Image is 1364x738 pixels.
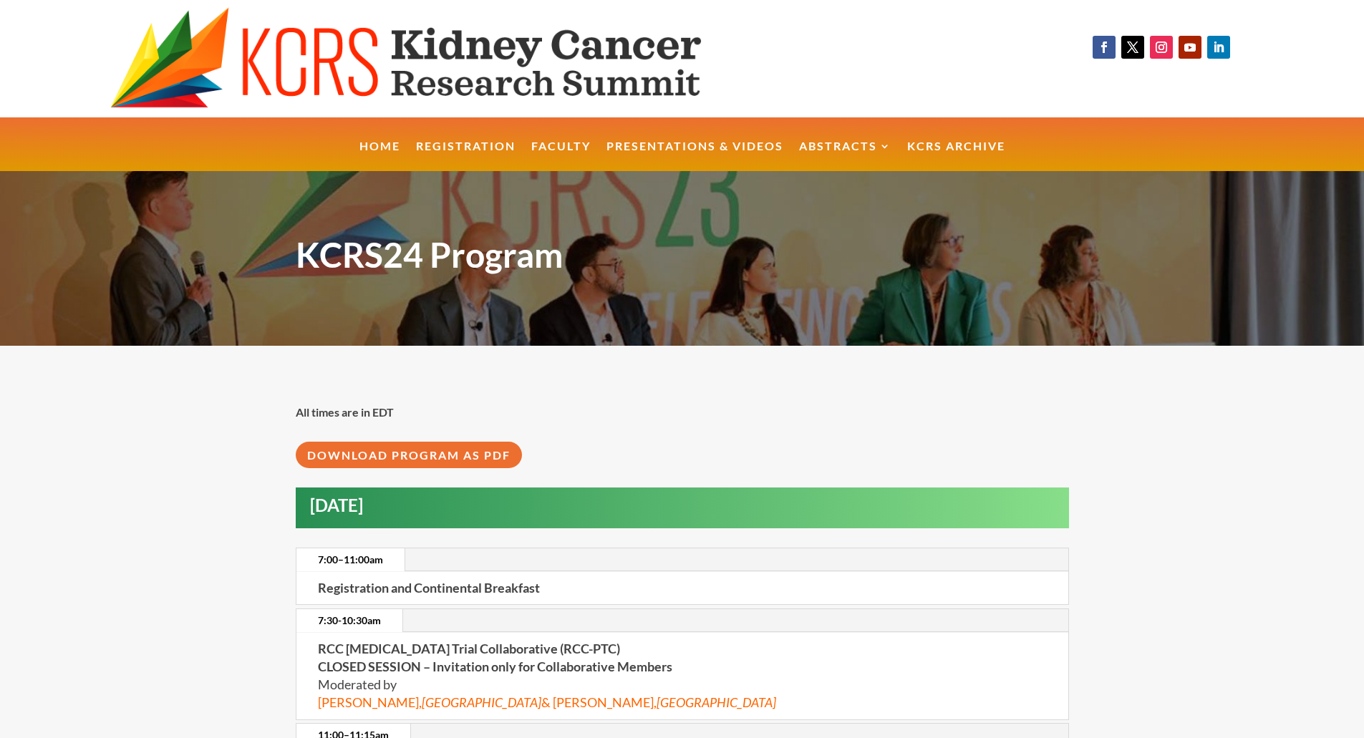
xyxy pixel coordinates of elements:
a: Faculty [531,141,591,172]
a: Registration [416,141,516,172]
strong: Registration and Continental Breakfast [318,580,540,596]
a: Home [359,141,400,172]
a: Follow on X [1121,36,1144,59]
a: Follow on Instagram [1150,36,1173,59]
strong: RCC [MEDICAL_DATA] Trial Collaborative (RCC-PTC) CLOSED SESSION – Invitation only for Collaborati... [318,641,672,674]
a: 7:30-10:30am [296,609,402,632]
p: Moderated by [318,640,1047,712]
h2: [DATE] [310,497,1069,521]
a: DOWNLOAD PROGRAM AS PDF [296,442,522,468]
h1: KCRS24 Program [296,229,1069,288]
a: Abstracts [799,141,891,172]
img: KCRS generic logo wide [110,7,773,110]
a: KCRS Archive [907,141,1005,172]
span: [PERSON_NAME], & [PERSON_NAME], [318,694,776,710]
a: 7:00–11:00am [296,548,405,571]
p: All times are in EDT [296,404,1069,421]
a: Follow on Facebook [1093,36,1116,59]
a: Presentations & Videos [606,141,783,172]
a: Follow on Youtube [1179,36,1201,59]
a: Follow on LinkedIn [1207,36,1230,59]
em: [GEOGRAPHIC_DATA] [422,694,541,710]
em: [GEOGRAPHIC_DATA] [657,694,776,710]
